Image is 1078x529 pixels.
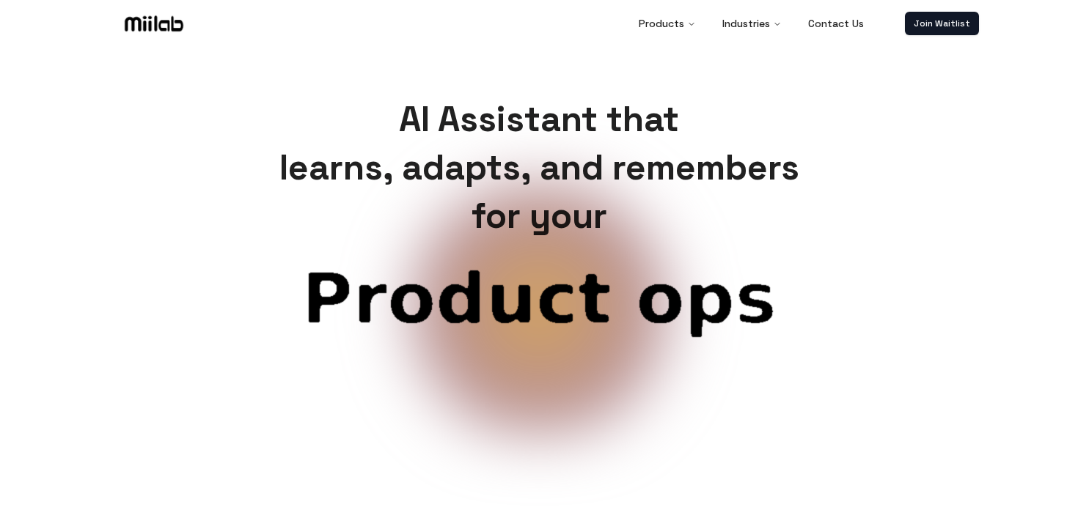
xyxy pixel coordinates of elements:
a: Logo [99,12,209,34]
img: Logo [122,12,186,34]
h1: AI Assistant that learns, adapts, and remembers for your [268,95,811,240]
button: Products [627,9,708,38]
button: Industries [711,9,793,38]
a: Contact Us [796,9,876,38]
nav: Main [627,9,876,38]
span: Customer service [209,264,869,404]
a: Join Waitlist [905,12,979,35]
